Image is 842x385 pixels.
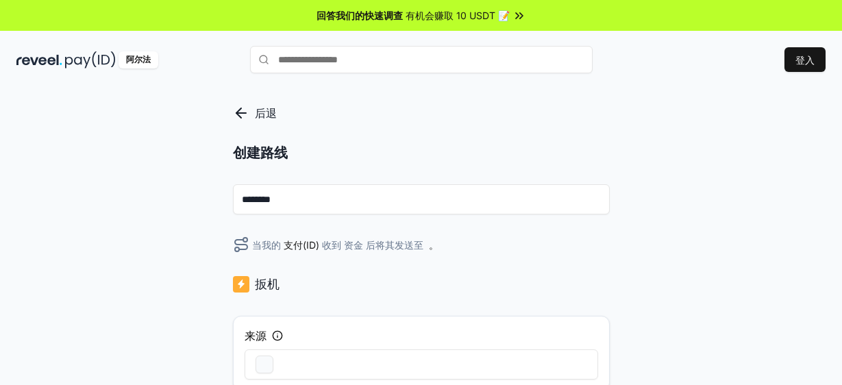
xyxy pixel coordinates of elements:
[317,10,403,21] font: 回答我们的快速调查
[16,51,62,69] img: 揭示黑暗
[784,47,826,72] button: 登入
[255,277,280,291] font: 扳机
[245,329,267,343] font: 来源
[65,51,116,69] img: 付款编号
[344,239,363,251] font: 资金
[366,239,423,251] font: 后将其发送至
[233,145,288,161] font: 创建路线
[284,239,319,251] font: 支付(ID)
[126,54,151,64] font: 阿尔法
[322,239,341,251] font: 收到
[429,239,438,251] font: 。
[255,106,277,120] font: 后退
[252,239,281,251] font: 当我的
[406,10,510,21] font: 有机会赚取 10 USDT 📝
[795,54,815,66] font: 登入
[233,275,249,294] img: 标识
